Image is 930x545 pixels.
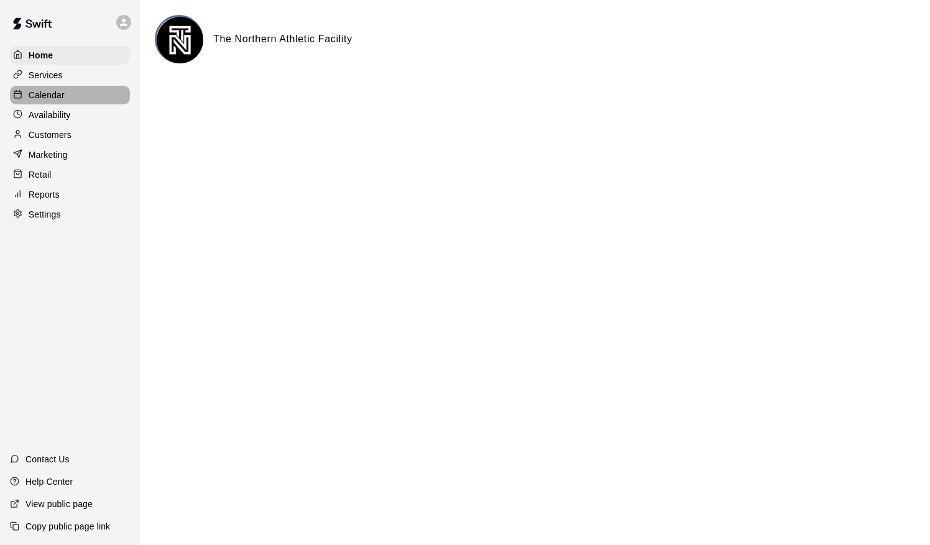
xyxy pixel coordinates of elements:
[29,49,53,62] p: Home
[10,126,130,144] a: Customers
[157,17,203,63] img: The Northern Athletic Facility logo
[10,66,130,85] a: Services
[25,475,73,488] p: Help Center
[25,498,93,510] p: View public page
[213,31,352,47] h6: The Northern Athletic Facility
[10,205,130,224] a: Settings
[29,208,61,221] p: Settings
[10,46,130,65] a: Home
[10,86,130,104] a: Calendar
[29,89,65,101] p: Calendar
[29,109,71,121] p: Availability
[29,168,52,181] p: Retail
[29,188,60,201] p: Reports
[29,149,68,161] p: Marketing
[10,185,130,204] a: Reports
[10,145,130,164] a: Marketing
[10,165,130,184] a: Retail
[25,453,70,465] p: Contact Us
[10,106,130,124] a: Availability
[25,520,110,533] p: Copy public page link
[29,129,71,141] p: Customers
[29,69,63,81] p: Services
